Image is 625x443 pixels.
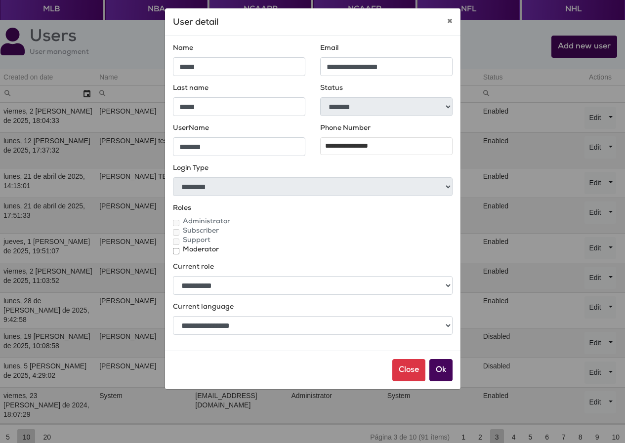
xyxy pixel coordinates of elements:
[173,16,219,30] h4: User detail
[320,124,371,133] label: Phone Number
[447,16,453,28] span: ×
[183,245,219,255] label: Moderator
[173,124,209,133] label: UserName
[321,138,452,155] input: Mask
[183,217,230,227] label: Administrator
[320,44,339,53] label: Email
[173,263,214,272] label: Current role
[439,8,460,36] button: Close
[173,44,193,53] label: Name
[183,236,210,245] label: Support
[392,359,425,381] button: Close
[173,204,191,213] label: Roles
[183,227,219,236] label: Subscriber
[173,84,208,93] label: Last name
[173,164,208,173] label: Login Type
[429,359,453,381] button: Ok
[320,84,343,93] label: Status
[173,303,234,312] label: Current language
